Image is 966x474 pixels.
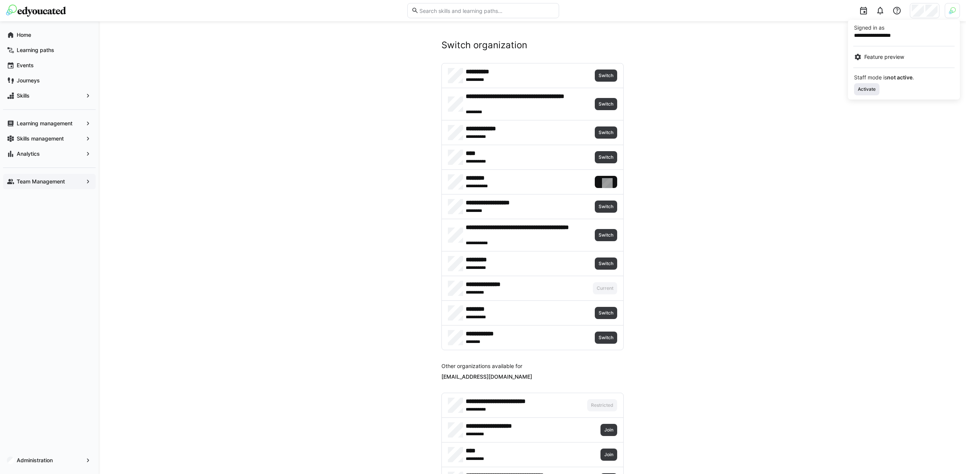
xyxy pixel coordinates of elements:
button: Activate [854,83,879,95]
p: Signed in as [854,24,954,32]
div: Staff mode is . [854,75,954,80]
strong: not active [887,74,912,81]
span: Activate [857,86,876,92]
span: Feature preview [864,53,904,61]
